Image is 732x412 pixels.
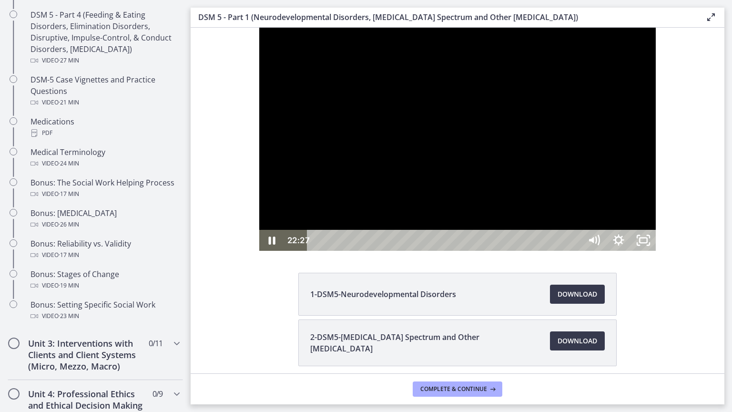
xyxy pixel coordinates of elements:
span: 0 / 11 [149,338,163,349]
span: 1-DSM5-Neurodevelopmental Disorders [310,288,456,300]
div: Video [30,188,179,200]
h2: Unit 4: Professional Ethics and Ethical Decision Making [28,388,144,411]
span: · 24 min [59,158,79,169]
a: Download [550,331,605,350]
span: Download [558,335,597,347]
button: Unfullscreen [440,202,465,223]
div: Bonus: Stages of Change [30,268,179,291]
button: Complete & continue [413,381,502,397]
span: Complete & continue [420,385,487,393]
div: DSM 5 - Part 4 (Feeding & Eating Disorders, Elimination Disorders, Disruptive, Impulse-Control, &... [30,9,179,66]
a: Download [550,285,605,304]
div: DSM-5 Case Vignettes and Practice Questions [30,74,179,108]
div: Bonus: Setting Specific Social Work [30,299,179,322]
span: · 27 min [59,55,79,66]
div: Video [30,280,179,291]
span: 2-DSM5-[MEDICAL_DATA] Spectrum and Other [MEDICAL_DATA] [310,331,539,354]
span: · 19 min [59,280,79,291]
span: 0 / 9 [152,388,163,400]
span: Download [558,288,597,300]
span: · 17 min [59,249,79,261]
div: Medications [30,116,179,139]
div: Video [30,158,179,169]
div: PDF [30,127,179,139]
span: · 17 min [59,188,79,200]
span: · 21 min [59,97,79,108]
div: Video [30,55,179,66]
div: Bonus: Reliability vs. Validity [30,238,179,261]
div: Video [30,219,179,230]
div: Medical Terminology [30,146,179,169]
h3: DSM 5 - Part 1 (Neurodevelopmental Disorders, [MEDICAL_DATA] Spectrum and Other [MEDICAL_DATA]) [198,11,690,23]
div: Bonus: The Social Work Helping Process [30,177,179,200]
iframe: Video Lesson [191,28,724,251]
button: Mute [391,202,416,223]
div: Video [30,97,179,108]
h2: Unit 3: Interventions with Clients and Client Systems (Micro, Mezzo, Macro) [28,338,144,372]
button: Show settings menu [416,202,440,223]
div: Bonus: [MEDICAL_DATA] [30,207,179,230]
div: Video [30,249,179,261]
span: · 23 min [59,310,79,322]
span: · 26 min [59,219,79,230]
div: Video [30,310,179,322]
